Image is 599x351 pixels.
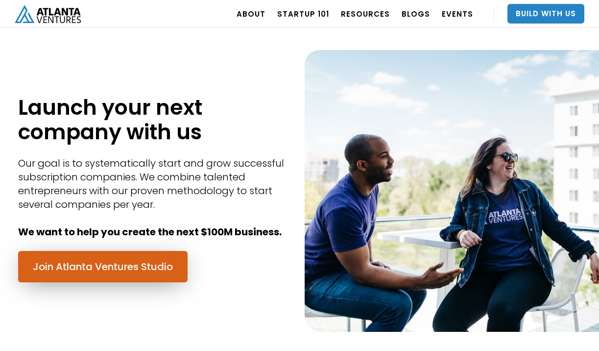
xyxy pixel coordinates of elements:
[18,225,282,239] strong: We want to help you create the next $100M business.
[18,156,290,239] div: Our goal is to systematically start and grow successful subscription companies. We combine talent...
[507,4,584,24] a: Build With Us
[18,251,188,282] a: Join Atlanta Ventures Studio
[18,95,290,144] h1: Launch your next company with us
